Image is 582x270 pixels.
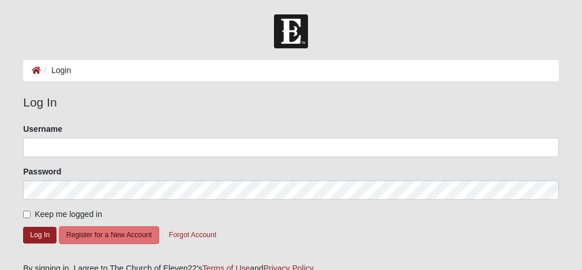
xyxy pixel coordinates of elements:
[41,64,71,77] li: Login
[23,166,61,177] label: Password
[162,226,224,244] button: Forgot Account
[274,14,308,48] img: Church of Eleven22 Logo
[59,226,159,244] button: Register for a New Account
[35,210,102,219] span: Keep me logged in
[23,123,62,135] label: Username
[23,211,31,218] input: Keep me logged in
[23,93,559,112] legend: Log In
[23,227,57,244] button: Log In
